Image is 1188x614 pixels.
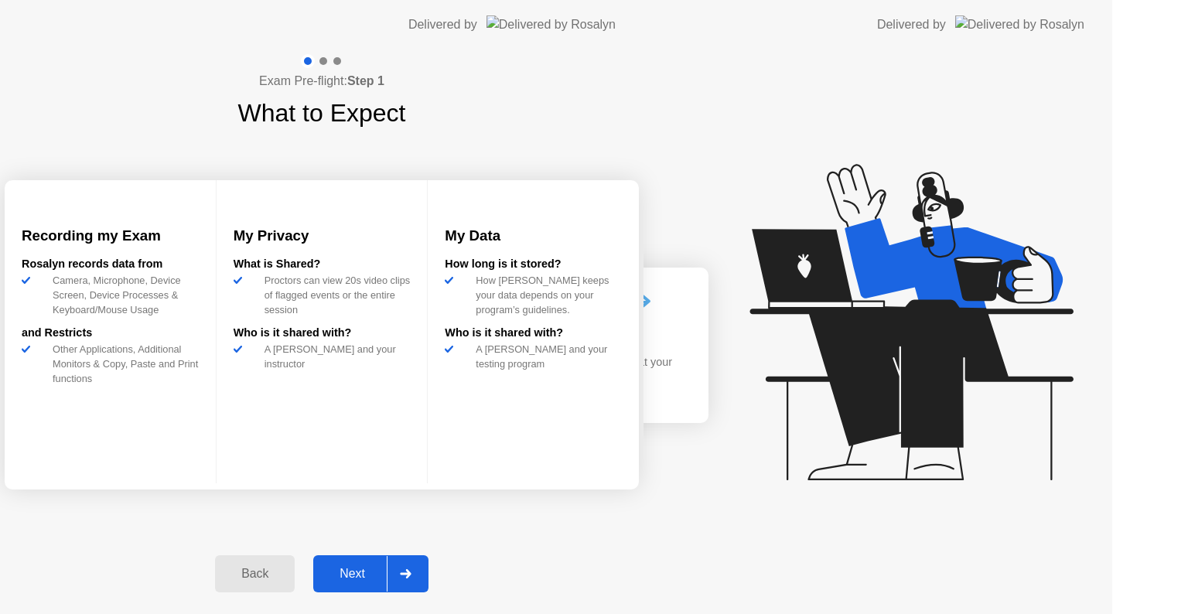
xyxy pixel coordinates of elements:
[234,225,411,247] h3: My Privacy
[408,15,477,34] div: Delivered by
[22,325,199,342] div: and Restricts
[234,256,411,273] div: What is Shared?
[486,15,616,33] img: Delivered by Rosalyn
[313,555,428,592] button: Next
[46,342,199,387] div: Other Applications, Additional Monitors & Copy, Paste and Print functions
[445,325,622,342] div: Who is it shared with?
[215,555,295,592] button: Back
[469,273,622,318] div: How [PERSON_NAME] keeps your data depends on your program’s guidelines.
[445,256,622,273] div: How long is it stored?
[258,273,411,318] div: Proctors can view 20s video clips of flagged events or the entire session
[259,72,384,90] h4: Exam Pre-flight:
[22,256,199,273] div: Rosalyn records data from
[347,74,384,87] b: Step 1
[220,567,290,581] div: Back
[46,273,199,318] div: Camera, Microphone, Device Screen, Device Processes & Keyboard/Mouse Usage
[955,15,1084,33] img: Delivered by Rosalyn
[22,225,199,247] h3: Recording my Exam
[469,342,622,371] div: A [PERSON_NAME] and your testing program
[877,15,946,34] div: Delivered by
[445,225,622,247] h3: My Data
[258,342,411,371] div: A [PERSON_NAME] and your instructor
[238,94,406,131] h1: What to Expect
[234,325,411,342] div: Who is it shared with?
[318,567,387,581] div: Next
